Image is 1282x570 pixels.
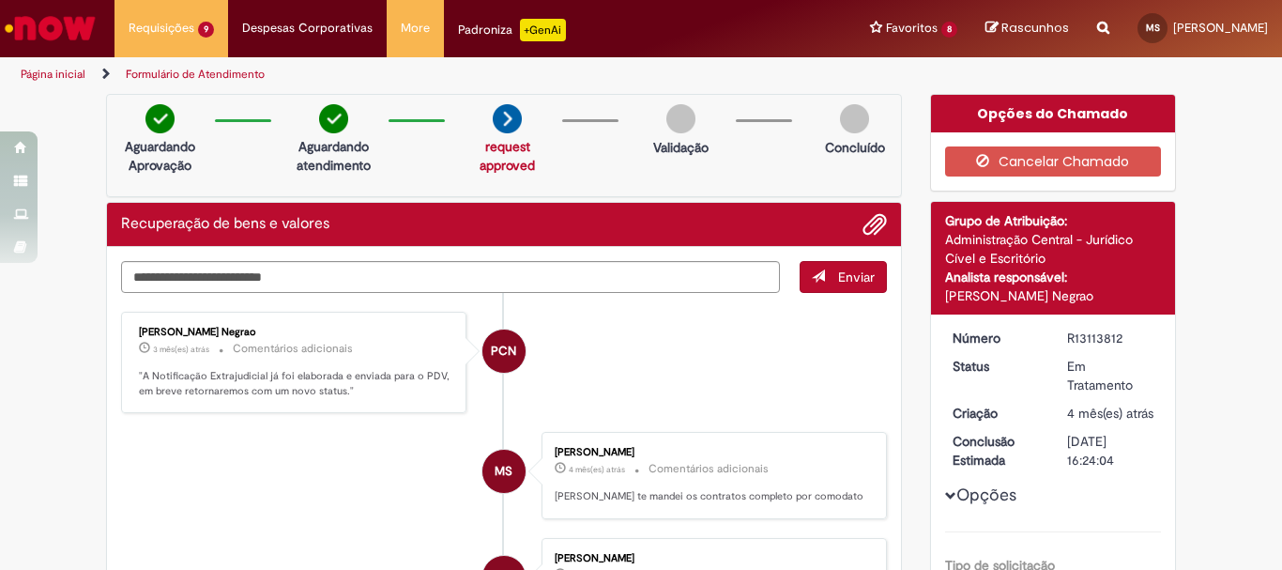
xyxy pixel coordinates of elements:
[653,138,709,157] p: Validação
[649,461,769,477] small: Comentários adicionais
[493,104,522,133] img: arrow-next.png
[491,329,516,374] span: PCN
[21,67,85,82] a: Página inicial
[939,432,1054,470] dt: Conclusão Estimada
[569,464,625,475] time: 06/06/2025 10:54:48
[495,449,512,494] span: MS
[153,344,209,355] time: 18/06/2025 12:19:49
[319,104,348,133] img: check-circle-green.png
[1067,329,1154,347] div: R13113812
[1146,22,1160,34] span: MS
[838,269,875,285] span: Enviar
[941,22,957,38] span: 8
[945,230,1162,268] div: Administração Central - Jurídico Cível e Escritório
[129,19,194,38] span: Requisições
[1067,432,1154,470] div: [DATE] 16:24:04
[242,19,373,38] span: Despesas Corporativas
[886,19,938,38] span: Favoritos
[121,261,780,293] textarea: Digite sua mensagem aqui...
[126,67,265,82] a: Formulário de Atendimento
[233,341,353,357] small: Comentários adicionais
[555,553,867,564] div: [PERSON_NAME]
[985,20,1069,38] a: Rascunhos
[555,489,867,504] p: [PERSON_NAME] te mandei os contratos completo por comodato
[1067,405,1153,422] time: 30/05/2025 13:14:36
[139,327,451,338] div: [PERSON_NAME] Negrao
[939,357,1054,376] dt: Status
[2,9,99,47] img: ServiceNow
[931,95,1176,132] div: Opções do Chamado
[945,286,1162,305] div: [PERSON_NAME] Negrao
[288,137,379,175] p: Aguardando atendimento
[458,19,566,41] div: Padroniza
[1067,404,1154,423] div: 30/05/2025 13:14:36
[482,450,526,493] div: Mila Teodoro dos Santos
[121,216,329,233] h2: Recuperação de bens e valores Histórico de tíquete
[1173,20,1268,36] span: [PERSON_NAME]
[14,57,841,92] ul: Trilhas de página
[825,138,885,157] p: Concluído
[666,104,695,133] img: img-circle-grey.png
[1067,357,1154,394] div: Em Tratamento
[555,447,867,458] div: [PERSON_NAME]
[939,404,1054,423] dt: Criação
[114,137,206,175] p: Aguardando Aprovação
[139,369,451,398] p: "A Notificação Extrajudicial já foi elaborada e enviada para o PDV, em breve retornaremos com um ...
[1067,405,1153,422] span: 4 mês(es) atrás
[862,212,887,237] button: Adicionar anexos
[800,261,887,293] button: Enviar
[1001,19,1069,37] span: Rascunhos
[145,104,175,133] img: check-circle-green.png
[945,268,1162,286] div: Analista responsável:
[480,138,535,174] a: request approved
[401,19,430,38] span: More
[482,330,526,373] div: Pamela Colombo Negrao
[939,329,1054,347] dt: Número
[945,211,1162,230] div: Grupo de Atribuição:
[569,464,625,475] span: 4 mês(es) atrás
[198,22,214,38] span: 9
[153,344,209,355] span: 3 mês(es) atrás
[840,104,869,133] img: img-circle-grey.png
[945,146,1162,177] button: Cancelar Chamado
[520,19,566,41] p: +GenAi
